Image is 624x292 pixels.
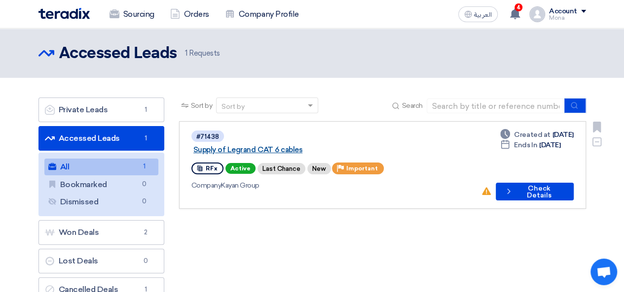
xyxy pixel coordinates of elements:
img: Teradix logo [38,8,90,19]
img: profile_test.png [529,6,545,22]
span: 2 [140,227,152,237]
div: Sort by [221,101,245,112]
span: Sort by [191,100,213,111]
a: Sourcing [102,3,162,25]
div: Account [549,7,577,16]
div: New [307,163,331,174]
div: Last Chance [257,163,305,174]
input: Search by title or reference number [427,98,565,113]
span: 4 [514,3,522,11]
a: Lost Deals0 [38,249,164,273]
span: 0 [139,196,150,207]
a: Private Leads1 [38,97,164,122]
a: Won Deals2 [38,220,164,245]
a: Company Profile [217,3,307,25]
span: 0 [139,179,150,190]
span: RFx [206,165,218,172]
h2: Accessed Leads [59,44,177,64]
span: Company [191,181,221,190]
span: 1 [139,162,150,172]
div: Mona [549,15,586,21]
span: 0 [140,256,152,266]
div: [DATE] [500,130,573,140]
button: العربية [458,6,498,22]
a: Bookmarked [44,176,158,193]
a: Accessed Leads1 [38,126,164,151]
span: Ends In [514,140,537,150]
a: Orders [162,3,217,25]
div: #71438 [196,133,219,140]
span: Search [402,100,422,111]
a: Dismissed [44,194,158,210]
div: [DATE] [500,140,560,150]
div: Kayan Group [191,180,473,191]
span: 1 [140,133,152,143]
span: العربية [474,11,492,18]
span: Created at [514,130,550,140]
a: Supply of Legrand CAT 6 cables [193,145,440,154]
a: All [44,159,158,175]
span: Active [225,163,256,174]
button: Check Details [496,183,574,200]
div: Open chat [590,259,617,285]
span: 1 [185,49,187,58]
span: Requests [185,48,220,59]
span: 1 [140,105,152,115]
span: Important [346,165,378,172]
